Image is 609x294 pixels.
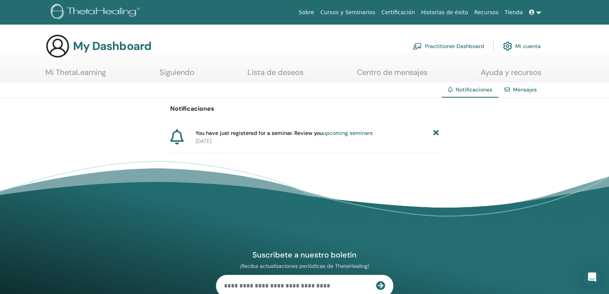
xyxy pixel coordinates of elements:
[196,137,439,145] p: [DATE]
[481,68,541,83] a: Ayuda y recursos
[45,34,70,58] img: generic-user-icon.jpg
[471,5,501,20] a: Recursos
[502,5,526,20] a: Tienda
[456,86,492,93] span: Notificaciones
[583,268,601,286] div: Open Intercom Messenger
[503,38,541,55] a: Mi cuenta
[295,5,317,20] a: Sobre
[170,104,439,113] p: Notificaciones
[418,5,471,20] a: Historias de éxito
[247,68,304,83] a: Lista de deseos
[45,68,106,83] a: Mi ThetaLearning
[378,5,418,20] a: Certificación
[216,250,393,260] h4: Suscríbete a nuestro boletín
[196,129,373,137] span: You have just registered for a seminar. Review you
[159,68,194,83] a: Siguiendo
[413,38,484,55] a: Practitioner Dashboard
[51,4,143,21] img: logo.png
[513,86,537,93] a: Mensajes
[317,5,378,20] a: Cursos y Seminarios
[216,262,393,269] p: ¡Reciba actualizaciones periódicas de ThetaHealing!
[503,40,512,53] img: cog.svg
[323,130,373,136] a: upcoming seminars
[73,39,151,53] h3: My Dashboard
[357,68,428,83] a: Centro de mensajes
[413,43,422,50] img: chalkboard-teacher.svg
